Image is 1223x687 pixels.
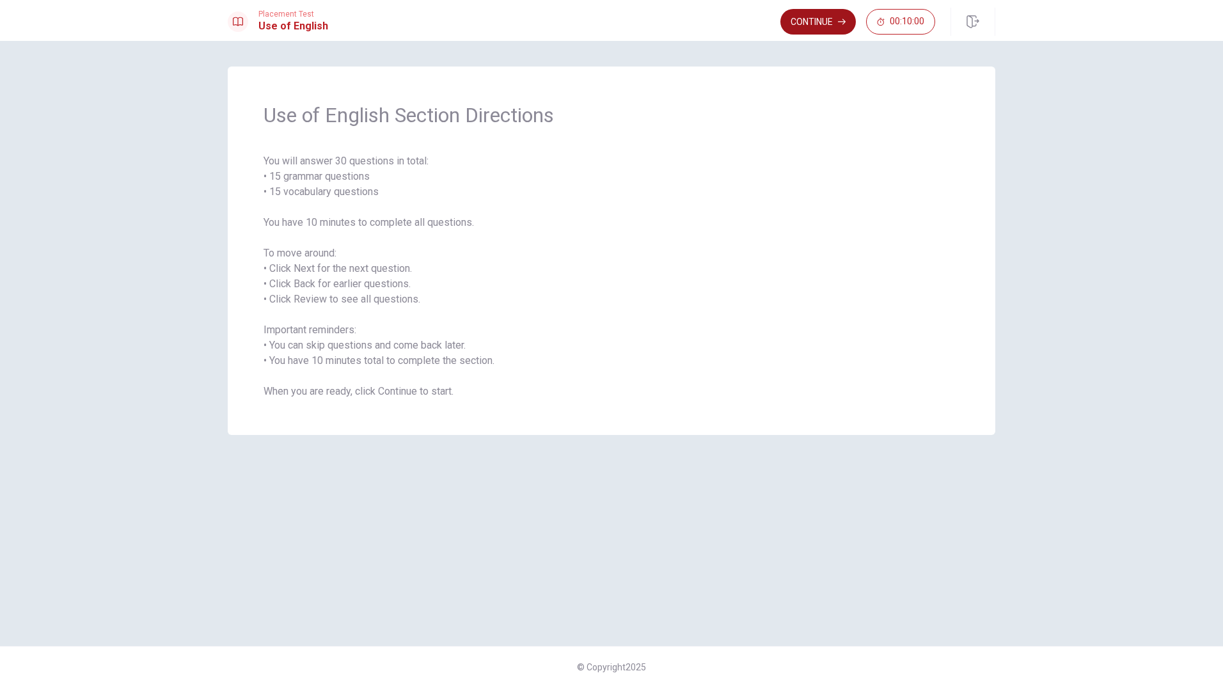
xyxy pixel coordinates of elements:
span: You will answer 30 questions in total: • 15 grammar questions • 15 vocabulary questions You have ... [264,154,959,399]
h1: Use of English [258,19,328,34]
span: © Copyright 2025 [577,662,646,672]
span: Use of English Section Directions [264,102,959,128]
span: Placement Test [258,10,328,19]
button: 00:10:00 [866,9,935,35]
span: 00:10:00 [890,17,924,27]
button: Continue [780,9,856,35]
